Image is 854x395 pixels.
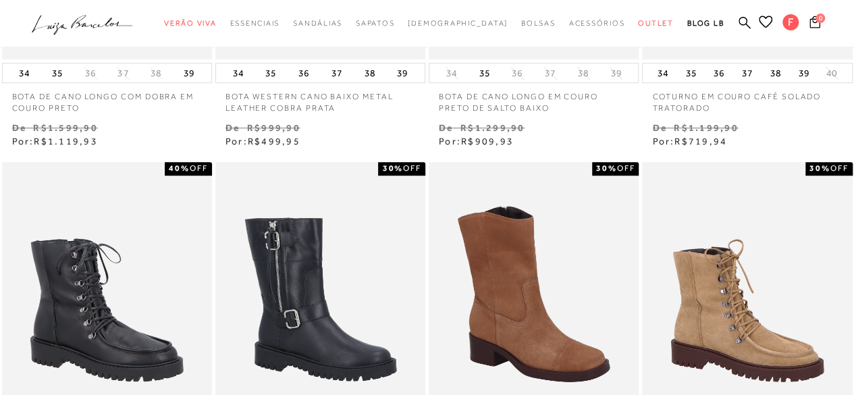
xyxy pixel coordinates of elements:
[541,67,560,80] button: 37
[776,14,805,34] button: F
[393,63,412,82] button: 39
[521,19,556,27] span: Bolsas
[809,163,830,173] strong: 30%
[442,67,461,80] button: 34
[225,136,300,147] span: Por:
[822,67,841,80] button: 40
[327,63,346,82] button: 37
[596,163,617,173] strong: 30%
[261,63,280,82] button: 35
[508,67,527,80] button: 36
[521,11,556,36] a: categoryNavScreenReaderText
[164,19,217,27] span: Verão Viva
[247,122,300,133] small: R$999,90
[461,136,514,147] span: R$909,93
[382,163,403,173] strong: 30%
[294,63,313,82] button: 36
[805,15,824,33] button: 0
[215,83,425,114] a: BOTA WESTERN CANO BAIXO METAL LEATHER COBRA PRATA
[569,11,625,36] a: categoryNavScreenReaderText
[293,11,342,36] a: categoryNavScreenReaderText
[356,19,394,27] span: Sapatos
[180,63,198,82] button: 39
[190,163,208,173] span: OFF
[408,19,508,27] span: [DEMOGRAPHIC_DATA]
[408,11,508,36] a: noSubCategoriesText
[766,63,785,82] button: 38
[653,63,672,82] button: 34
[403,163,421,173] span: OFF
[830,163,849,173] span: OFF
[794,63,813,82] button: 39
[782,14,799,30] span: F
[569,19,625,27] span: Acessórios
[2,83,212,114] a: BOTA DE CANO LONGO COM DOBRA EM COURO PRETO
[113,67,132,80] button: 37
[439,136,514,147] span: Por:
[638,19,674,27] span: Outlet
[81,67,100,80] button: 36
[574,67,593,80] button: 38
[652,136,727,147] span: Por:
[687,11,724,36] a: BLOG LB
[293,19,342,27] span: Sandálias
[816,14,825,23] span: 0
[15,63,34,82] button: 34
[164,11,217,36] a: categoryNavScreenReaderText
[606,67,625,80] button: 39
[681,63,700,82] button: 35
[12,136,98,147] span: Por:
[674,122,738,133] small: R$1.199,90
[12,122,26,133] small: De
[33,122,97,133] small: R$1.599,90
[230,11,280,36] a: categoryNavScreenReaderText
[738,63,757,82] button: 37
[229,63,248,82] button: 34
[248,136,300,147] span: R$499,95
[360,63,379,82] button: 38
[638,11,674,36] a: categoryNavScreenReaderText
[652,122,666,133] small: De
[48,63,67,82] button: 35
[710,63,728,82] button: 36
[34,136,97,147] span: R$1.119,93
[169,163,190,173] strong: 40%
[429,83,639,114] a: BOTA DE CANO LONGO EM COURO PRETO DE SALTO BAIXO
[616,163,635,173] span: OFF
[460,122,525,133] small: R$1.299,90
[230,19,280,27] span: Essenciais
[687,19,724,27] span: BLOG LB
[642,83,852,114] a: COTURNO EM COURO CAFÉ SOLADO TRATORADO
[674,136,727,147] span: R$719,94
[475,63,494,82] button: 35
[356,11,394,36] a: categoryNavScreenReaderText
[146,67,165,80] button: 38
[439,122,453,133] small: De
[225,122,240,133] small: De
